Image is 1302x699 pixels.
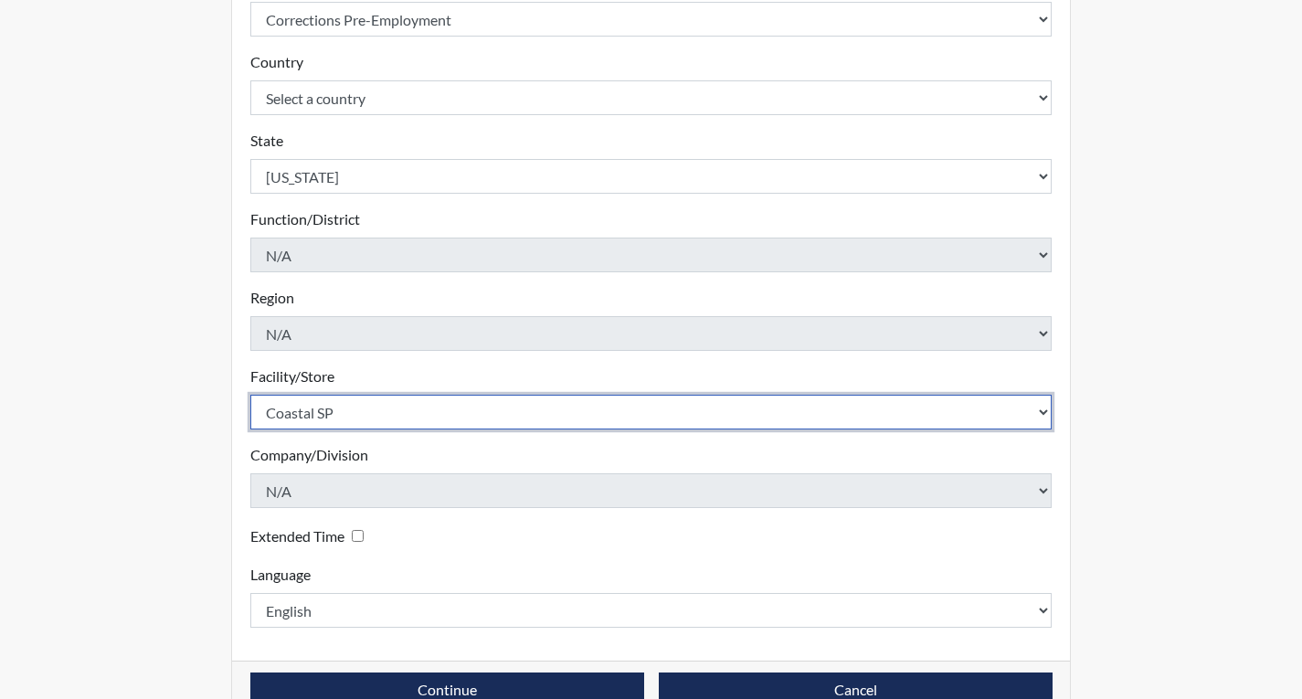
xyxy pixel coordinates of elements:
label: State [250,130,283,152]
label: Region [250,287,294,309]
label: Function/District [250,208,360,230]
label: Country [250,51,303,73]
label: Company/Division [250,444,368,466]
label: Extended Time [250,525,344,547]
label: Language [250,564,311,586]
div: Checking this box will provide the interviewee with an accomodation of extra time to answer each ... [250,523,371,549]
label: Facility/Store [250,365,334,387]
